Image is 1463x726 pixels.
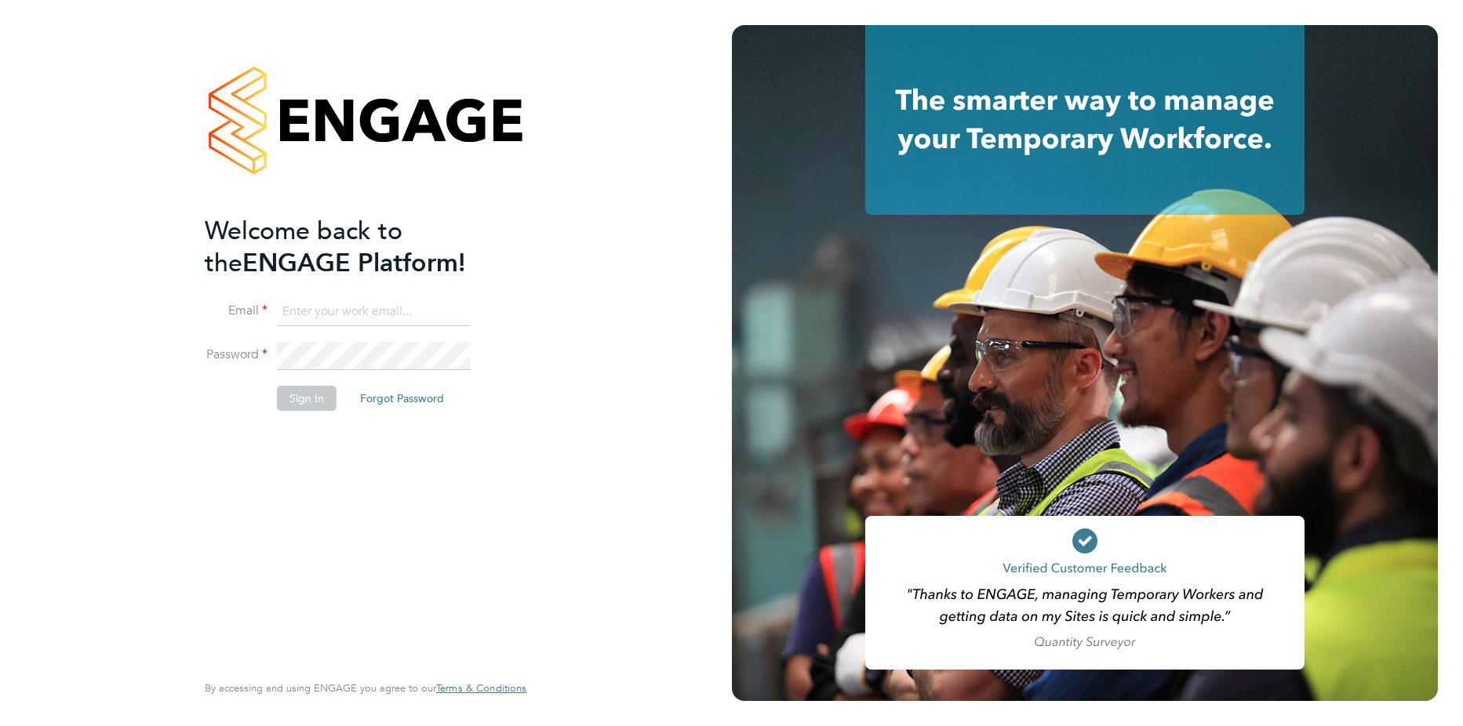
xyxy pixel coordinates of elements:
button: Forgot Password [348,386,457,411]
a: Terms & Conditions [436,682,526,695]
label: Email [205,303,267,319]
span: By accessing and using ENGAGE you agree to our [205,681,526,695]
button: Sign In [277,386,337,411]
h2: ENGAGE Platform! [205,215,511,279]
input: Enter your work email... [277,298,471,326]
span: Welcome back to the [205,216,402,278]
label: Password [205,347,267,363]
